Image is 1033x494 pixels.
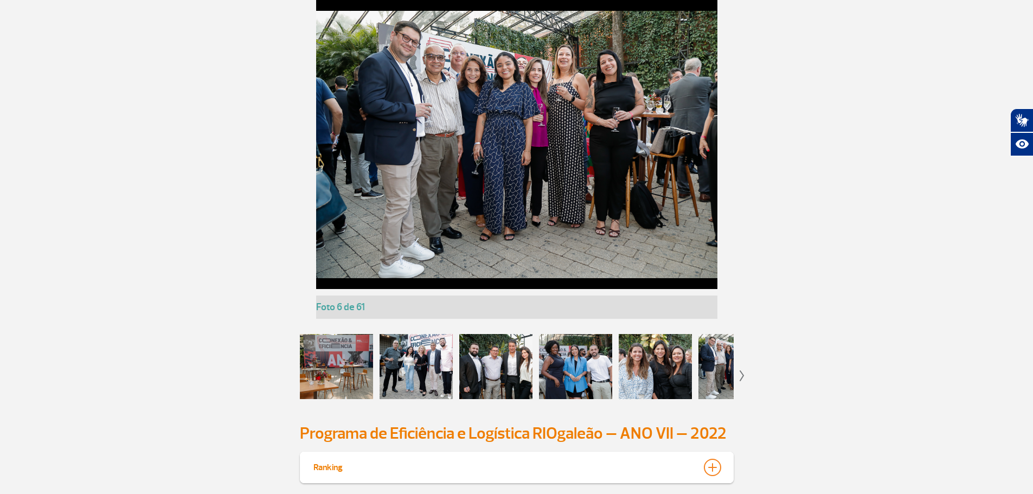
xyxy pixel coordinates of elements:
button: Abrir tradutor de língua de sinais. [1010,108,1033,132]
h2: Programa de Eficiência e Logística RIOgaleão – ANO VII – 2022 [300,424,734,444]
img: undefined [316,11,717,278]
button: Abrir recursos assistivos. [1010,132,1033,156]
div: Plugin de acessibilidade da Hand Talk. [1010,108,1033,156]
img: seta-direita [740,370,745,381]
div: Ranking [313,459,343,473]
button: Ranking [313,458,721,477]
span: Foto 6 de 61 [316,301,365,313]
